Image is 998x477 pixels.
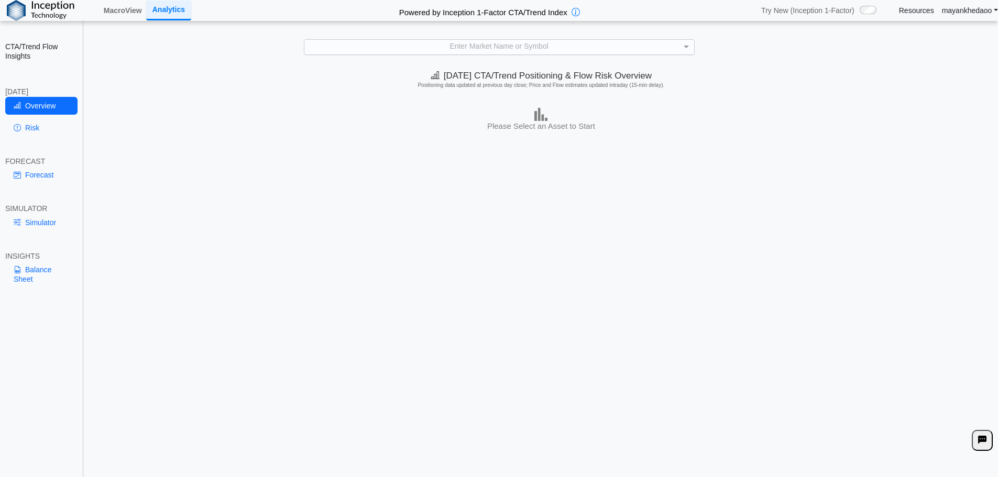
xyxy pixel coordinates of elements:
[5,261,78,288] a: Balance Sheet
[395,3,572,18] h2: Powered by Inception 1-Factor CTA/Trend Index
[899,6,934,15] a: Resources
[5,214,78,231] a: Simulator
[5,251,78,261] div: INSIGHTS
[431,71,652,81] span: [DATE] CTA/Trend Positioning & Flow Risk Overview
[304,40,694,54] div: Enter Market Name or Symbol
[5,97,78,115] a: Overview
[5,166,78,184] a: Forecast
[942,6,998,15] a: mayankhedaoo
[100,2,146,19] a: MacroView
[5,119,78,137] a: Risk
[146,1,191,20] a: Analytics
[87,121,995,131] h3: Please Select an Asset to Start
[5,157,78,166] div: FORECAST
[89,82,993,88] h5: Positioning data updated at previous day close; Price and Flow estimates updated intraday (15-min...
[5,204,78,213] div: SIMULATOR
[534,108,547,121] img: bar-chart.png
[5,87,78,96] div: [DATE]
[761,6,854,15] span: Try New (Inception 1-Factor)
[5,42,78,61] h2: CTA/Trend Flow Insights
